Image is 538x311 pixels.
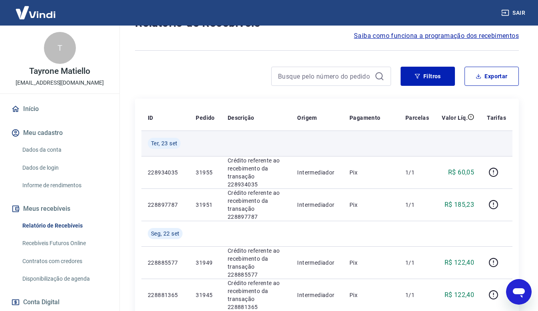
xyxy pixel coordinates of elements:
[16,79,104,87] p: [EMAIL_ADDRESS][DOMAIN_NAME]
[349,201,393,209] p: Pix
[148,259,183,267] p: 228885577
[354,31,519,41] a: Saiba como funciona a programação dos recebimentos
[278,70,371,82] input: Busque pelo número do pedido
[297,259,337,267] p: Intermediador
[297,201,337,209] p: Intermediador
[487,114,506,122] p: Tarifas
[405,201,429,209] p: 1/1
[196,291,214,299] p: 31945
[19,271,110,287] a: Disponibilização de agenda
[148,291,183,299] p: 228881365
[19,218,110,234] a: Relatório de Recebíveis
[151,230,179,238] span: Seg, 22 set
[445,200,474,210] p: R$ 185,23
[445,290,474,300] p: R$ 122,40
[465,67,519,86] button: Exportar
[228,156,285,188] p: Crédito referente ao recebimento da transação 228934035
[19,160,110,176] a: Dados de login
[228,189,285,221] p: Crédito referente ao recebimento da transação 228897787
[151,139,177,147] span: Ter, 23 set
[196,201,214,209] p: 31951
[349,114,381,122] p: Pagamento
[228,247,285,279] p: Crédito referente ao recebimento da transação 228885577
[448,168,474,177] p: R$ 60,05
[500,6,528,20] button: Sair
[148,114,153,122] p: ID
[506,279,532,305] iframe: Botão para abrir a janela de mensagens
[401,67,455,86] button: Filtros
[349,291,393,299] p: Pix
[148,201,183,209] p: 228897787
[445,258,474,267] p: R$ 122,40
[442,114,468,122] p: Valor Líq.
[349,259,393,267] p: Pix
[10,200,110,218] button: Meus recebíveis
[44,32,76,64] div: T
[148,168,183,176] p: 228934035
[196,168,214,176] p: 31955
[19,253,110,269] a: Contratos com credores
[297,168,337,176] p: Intermediador
[297,291,337,299] p: Intermediador
[19,235,110,252] a: Recebíveis Futuros Online
[196,114,214,122] p: Pedido
[297,114,317,122] p: Origem
[29,67,90,75] p: Tayrone Matiello
[10,124,110,142] button: Meu cadastro
[19,177,110,194] a: Informe de rendimentos
[10,293,110,311] button: Conta Digital
[349,168,393,176] p: Pix
[10,0,62,25] img: Vindi
[405,168,429,176] p: 1/1
[228,114,254,122] p: Descrição
[10,100,110,118] a: Início
[196,259,214,267] p: 31949
[405,114,429,122] p: Parcelas
[405,291,429,299] p: 1/1
[405,259,429,267] p: 1/1
[228,279,285,311] p: Crédito referente ao recebimento da transação 228881365
[19,142,110,158] a: Dados da conta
